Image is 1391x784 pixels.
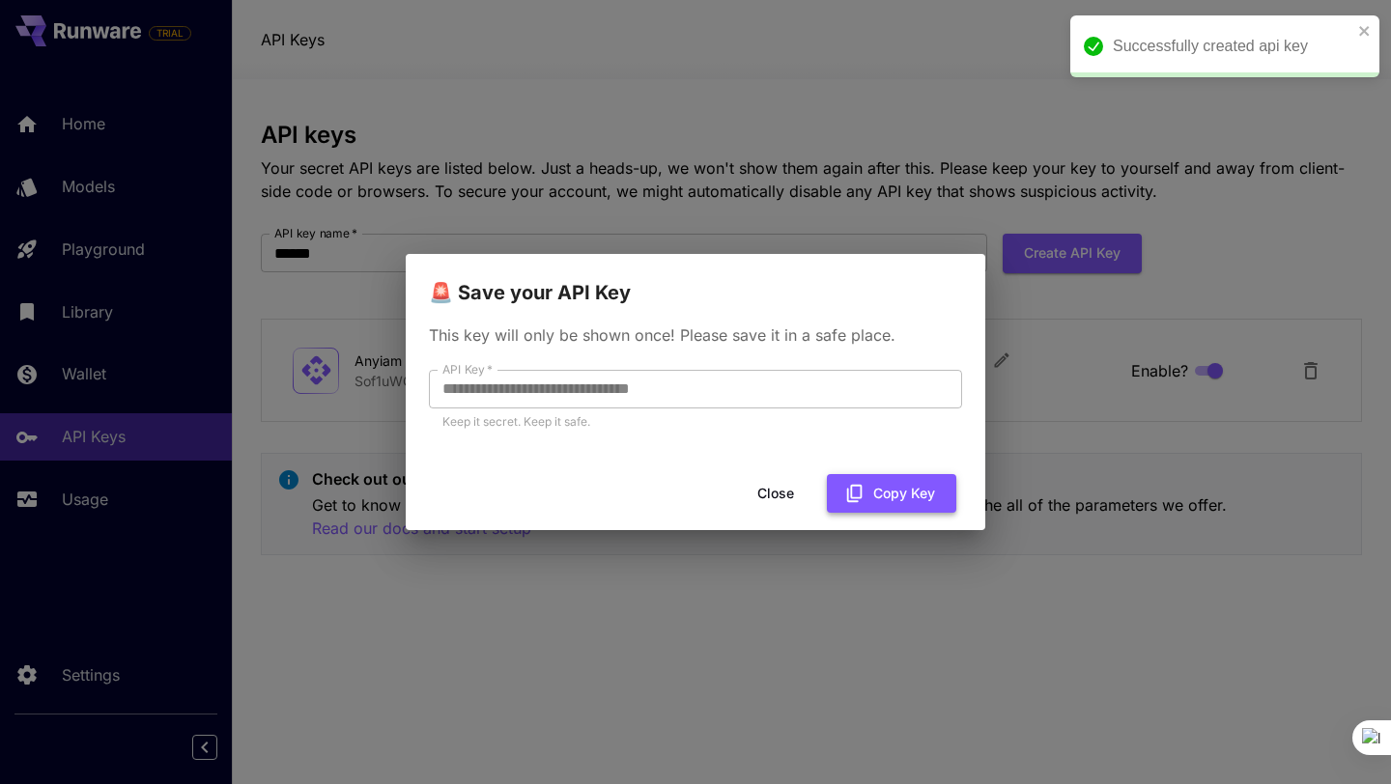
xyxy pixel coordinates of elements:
div: Successfully created api key [1113,35,1352,58]
p: Keep it secret. Keep it safe. [442,412,949,432]
label: API Key [442,361,493,378]
button: close [1358,23,1372,39]
button: Close [732,474,819,514]
button: Copy Key [827,474,956,514]
h2: 🚨 Save your API Key [406,254,985,308]
p: This key will only be shown once! Please save it in a safe place. [429,323,962,347]
iframe: Chat Widget [1294,691,1391,784]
